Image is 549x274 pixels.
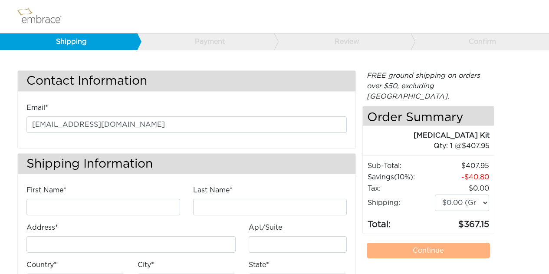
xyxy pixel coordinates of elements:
[138,260,154,270] label: City*
[249,260,269,270] label: State*
[26,185,66,195] label: First Name*
[434,183,490,194] td: 0.00
[411,33,548,50] a: Confirm
[363,106,494,126] h4: Order Summary
[15,6,72,27] img: logo.png
[434,160,490,172] td: 407.95
[137,33,274,50] a: Payment
[363,130,490,141] div: [MEDICAL_DATA] Kit
[249,222,282,233] label: Apt/Suite
[26,260,57,270] label: Country*
[367,183,434,194] td: Tax:
[18,154,355,174] h3: Shipping Information
[394,174,413,181] span: (10%)
[193,185,233,195] label: Last Name*
[362,70,494,102] div: FREE ground shipping on orders over $50, excluding [GEOGRAPHIC_DATA].
[462,142,490,149] span: 407.95
[367,160,434,172] td: Sub-Total:
[434,172,490,183] td: 40.80
[367,194,434,211] td: Shipping:
[18,71,355,91] h3: Contact Information
[367,211,434,231] td: Total:
[367,172,434,183] td: Savings :
[274,33,411,50] a: Review
[26,222,58,233] label: Address*
[434,211,490,231] td: 367.15
[26,102,48,113] label: Email*
[367,243,490,258] a: Continue
[374,141,490,151] div: 1 @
